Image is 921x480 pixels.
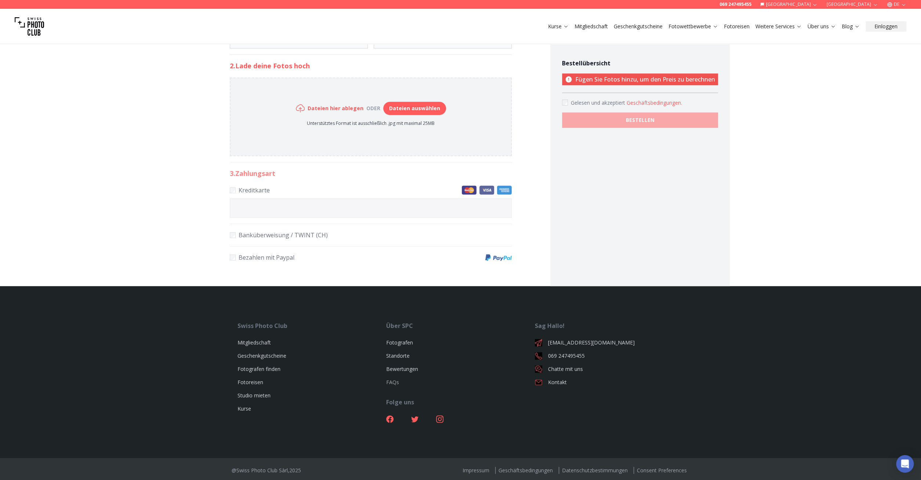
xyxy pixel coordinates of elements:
a: Fotoreisen [237,379,263,386]
div: oder [363,105,383,112]
button: Blog [839,21,863,32]
a: Fotoreisen [724,23,750,30]
div: Über SPC [386,321,535,330]
a: FAQs [386,379,399,386]
a: Über uns [808,23,836,30]
a: Fotografen [386,339,413,346]
p: Unterstütztes Format ist ausschließlich .jpg mit maximal 25MB [296,120,446,126]
button: Geschenkgutscheine [611,21,666,32]
div: Folge uns [386,398,535,407]
button: Einloggen [866,21,906,32]
a: Datenschutzbestimmungen [559,467,631,474]
a: Geschäftsbedingungen [495,467,556,474]
div: @Swiss Photo Club Sàrl, 2025 [232,467,301,474]
a: Weitere Services [755,23,802,30]
b: BESTELLEN [626,116,655,124]
a: Geschenkgutscheine [237,352,286,359]
button: Dateien auswählen [383,102,446,115]
a: Fotowettbewerbe [668,23,718,30]
a: Impressum [460,467,492,474]
a: Mitgliedschaft [237,339,271,346]
div: Sag Hallo! [535,321,684,330]
a: Fotografen finden [237,365,280,372]
a: Kontakt [535,379,684,386]
button: Accept termsGelesen und akzeptiert [627,99,682,107]
a: 069 247495455 [535,352,684,360]
div: Swiss Photo Club [237,321,386,330]
button: Mitgliedschaft [572,21,611,32]
a: Bewertungen [386,365,418,372]
p: Fügen Sie Fotos hinzu, um den Preis zu berechnen [562,73,718,85]
button: Fotoreisen [721,21,753,32]
button: BESTELLEN [562,112,718,128]
img: Swiss photo club [15,12,44,41]
a: Standorte [386,352,410,359]
a: Kurse [548,23,569,30]
a: Chatte mit uns [535,365,684,373]
a: Consent Preferences [634,467,690,474]
input: Accept terms [562,100,568,105]
button: Über uns [805,21,839,32]
a: Blog [842,23,860,30]
a: Mitgliedschaft [574,23,608,30]
h2: 2. Lade deine Fotos hoch [230,61,512,71]
div: Open Intercom Messenger [896,455,914,473]
button: Weitere Services [753,21,805,32]
button: Kurse [545,21,572,32]
a: Kurse [237,405,251,412]
a: Geschenkgutscheine [614,23,663,30]
a: [EMAIL_ADDRESS][DOMAIN_NAME] [535,339,684,346]
h4: Bestellübersicht [562,59,718,68]
a: 069 247495455 [719,1,751,7]
button: Fotowettbewerbe [666,21,721,32]
span: Gelesen und akzeptiert [571,99,627,106]
a: Studio mieten [237,392,271,399]
h6: Dateien hier ablegen [308,105,363,112]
